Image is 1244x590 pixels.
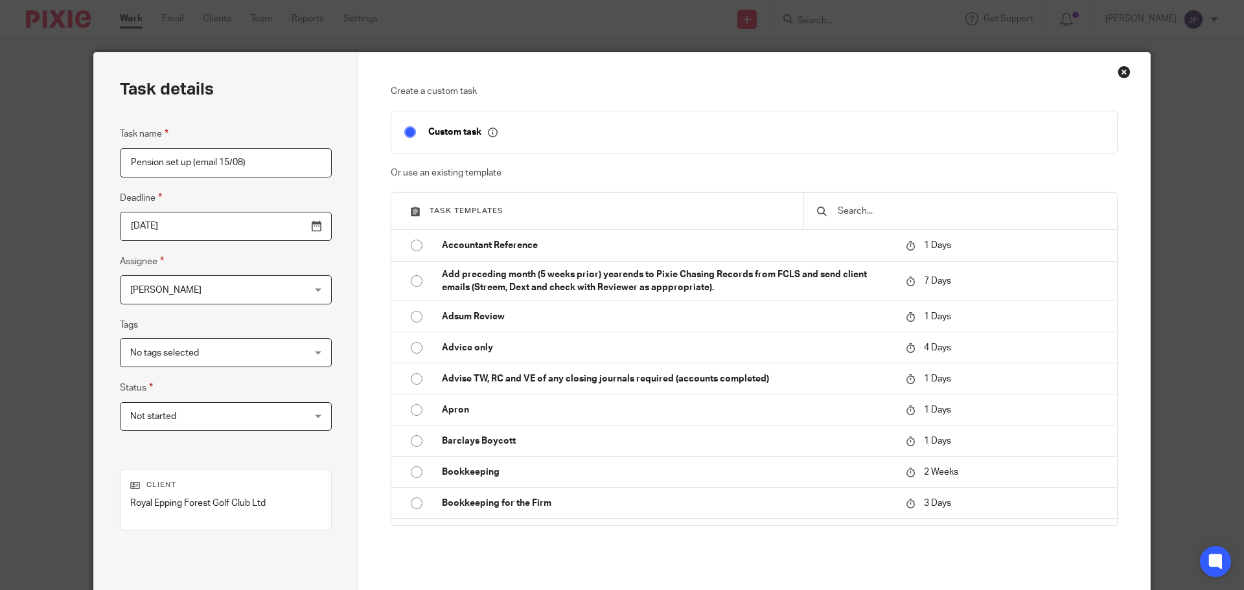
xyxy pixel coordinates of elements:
span: 1 Days [924,241,951,250]
input: Pick a date [120,212,332,241]
label: Task name [120,126,168,141]
span: Task templates [430,207,503,214]
span: No tags selected [130,348,199,357]
label: Tags [120,319,138,332]
p: Royal Epping Forest Golf Club Ltd [130,497,321,510]
span: 1 Days [924,374,951,383]
p: Apron [442,403,893,416]
label: Status [120,380,153,395]
p: Barclays Boycott [442,435,893,448]
input: Task name [120,148,332,177]
span: 3 Days [924,499,951,508]
div: Close this dialog window [1118,65,1131,78]
p: Bookkeeping for the Firm [442,497,893,510]
span: 1 Days [924,437,951,446]
p: Add preceding month (5 weeks prior) yearends to Pixie Chasing Records from FCLS and send client e... [442,268,893,295]
p: Create a custom task [391,85,1118,98]
span: 1 Days [924,312,951,321]
label: Assignee [120,254,164,269]
span: 1 Days [924,405,951,414]
p: Accountant Reference [442,239,893,252]
span: 2 Weeks [924,468,958,477]
span: 7 Days [924,277,951,286]
label: Deadline [120,190,162,205]
h2: Task details [120,78,214,100]
p: Advise TW, RC and VE of any closing journals required (accounts completed) [442,372,893,385]
span: [PERSON_NAME] [130,286,202,295]
p: Or use an existing template [391,166,1118,179]
p: Client [130,480,321,490]
p: Custom task [428,126,498,138]
p: Bookkeeping [442,466,893,479]
p: Adsum Review [442,310,893,323]
span: 4 Days [924,343,951,352]
input: Search... [836,204,1104,218]
p: Advice only [442,341,893,354]
span: Not started [130,412,176,421]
